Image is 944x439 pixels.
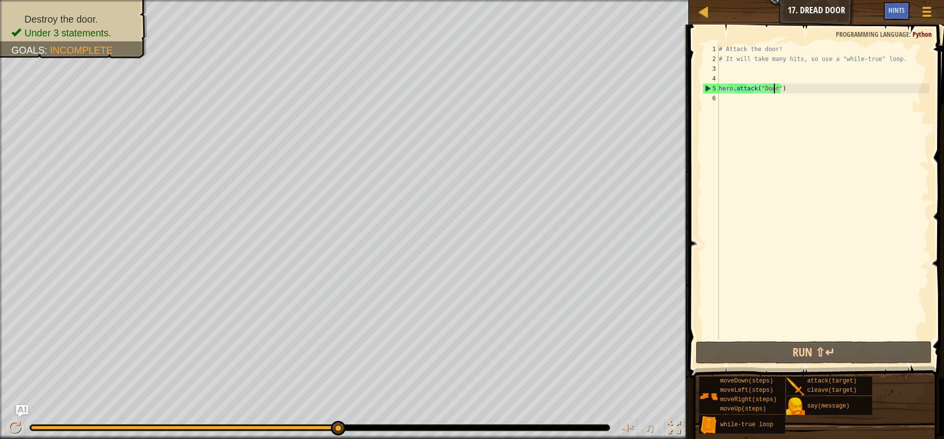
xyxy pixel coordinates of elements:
span: say(message) [807,403,850,410]
button: Toggle fullscreen [664,419,684,439]
span: Incomplete [50,45,113,56]
span: Hints [888,5,905,15]
button: Ctrl + P: Play [5,419,25,439]
span: : [909,29,913,39]
button: Show game menu [914,2,939,25]
div: 2 [703,54,719,64]
img: portrait.png [786,378,805,396]
button: Run ⇧↵ [696,341,932,364]
span: : [45,45,50,56]
span: while-true loop [720,421,773,428]
span: moveLeft(steps) [720,387,773,394]
span: moveRight(steps) [720,396,777,403]
button: ♫ [643,419,659,439]
button: Adjust volume [618,419,638,439]
img: portrait.png [786,397,805,416]
button: Ask AI [16,405,28,417]
div: 5 [703,84,719,93]
span: moveUp(steps) [720,406,767,412]
div: 3 [703,64,719,74]
div: 4 [703,74,719,84]
span: ♫ [645,420,654,435]
span: attack(target) [807,378,857,384]
img: portrait.png [699,387,718,406]
span: Goals [11,45,45,56]
span: Destroy the door. [25,14,98,25]
span: Python [913,29,932,39]
div: 1 [703,44,719,54]
div: 6 [703,93,719,103]
img: portrait.png [699,416,718,435]
span: cleave(target) [807,387,857,394]
li: Destroy the door. [11,12,137,26]
span: Under 3 statements. [25,28,111,38]
span: moveDown(steps) [720,378,773,384]
li: Under 3 statements. [11,26,137,40]
span: Programming language [836,29,909,39]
